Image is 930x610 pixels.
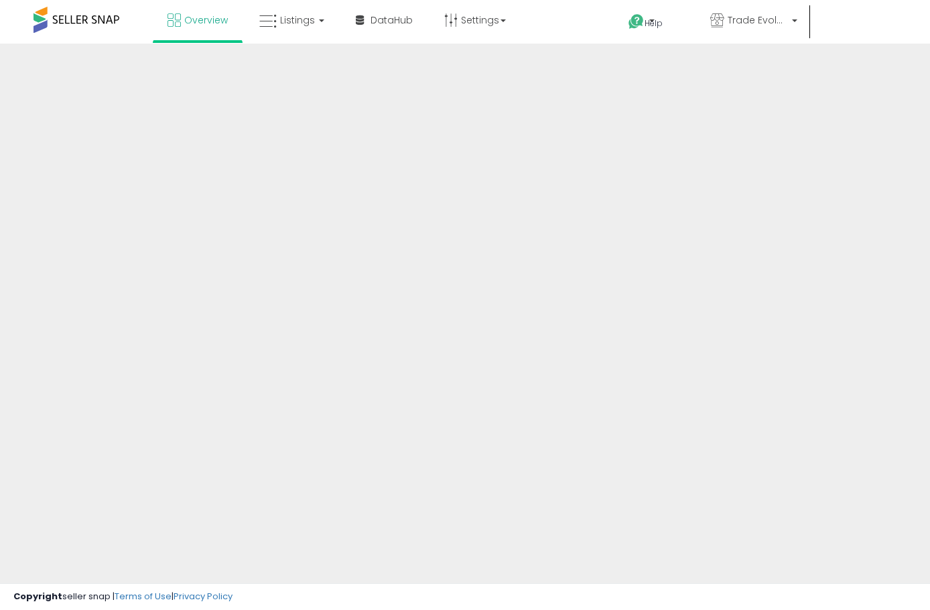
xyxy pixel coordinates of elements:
span: Help [645,17,663,29]
a: Privacy Policy [174,590,232,603]
i: Get Help [628,13,645,30]
a: Help [618,3,689,44]
div: seller snap | | [13,591,232,603]
span: Overview [184,13,228,27]
a: Terms of Use [115,590,172,603]
strong: Copyright [13,590,62,603]
span: DataHub [371,13,413,27]
span: Trade Evolution US [728,13,788,27]
span: Listings [280,13,315,27]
